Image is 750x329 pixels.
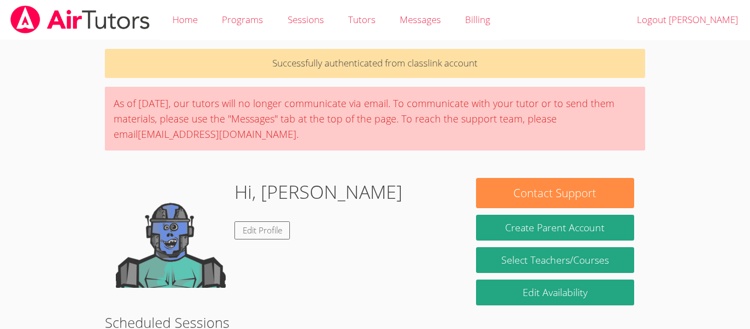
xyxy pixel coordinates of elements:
span: Messages [400,13,441,26]
img: default.png [116,178,226,288]
button: Create Parent Account [476,215,634,241]
a: Edit Profile [234,221,290,239]
div: As of [DATE], our tutors will no longer communicate via email. To communicate with your tutor or ... [105,87,645,150]
h1: Hi, [PERSON_NAME] [234,178,402,206]
img: airtutors_banner-c4298cdbf04f3fff15de1276eac7730deb9818008684d7c2e4769d2f7ddbe033.png [9,5,151,34]
p: Successfully authenticated from classlink account [105,49,645,78]
a: Edit Availability [476,280,634,305]
button: Contact Support [476,178,634,208]
a: Select Teachers/Courses [476,247,634,273]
